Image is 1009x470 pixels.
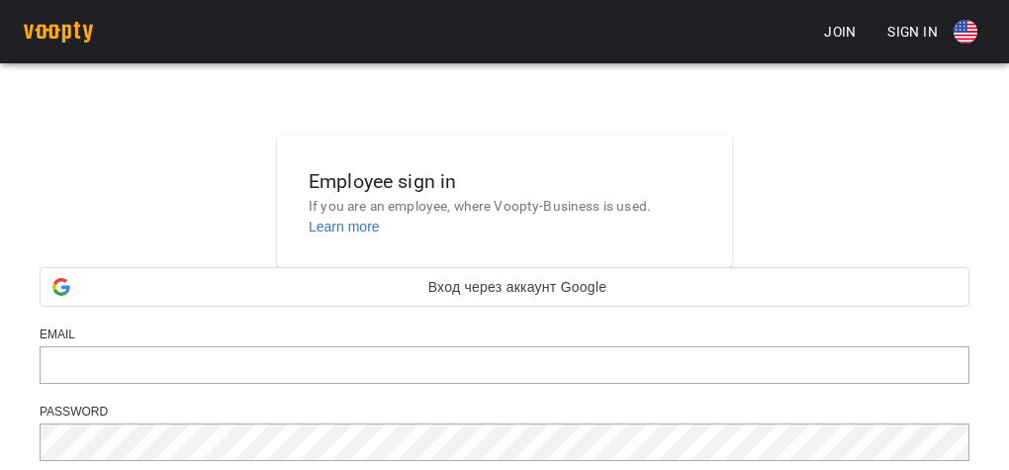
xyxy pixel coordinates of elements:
[824,20,857,44] span: Join
[309,166,700,197] h6: Employee sign in
[887,20,938,44] span: Sign In
[40,267,969,307] div: Вход через аккаунт Google
[879,14,946,49] a: Sign In
[24,22,93,43] img: voopty.png
[40,327,969,343] div: Email
[293,150,716,252] button: Employee sign inIf you are an employee, where Voopty-Business is used.Learn more
[954,20,977,44] img: US.svg
[40,404,969,421] div: Password
[816,14,879,49] a: Join
[309,197,700,217] p: If you are an employee, where Voopty-Business is used.
[78,277,957,297] span: Вход через аккаунт Google
[309,219,380,235] a: Learn more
